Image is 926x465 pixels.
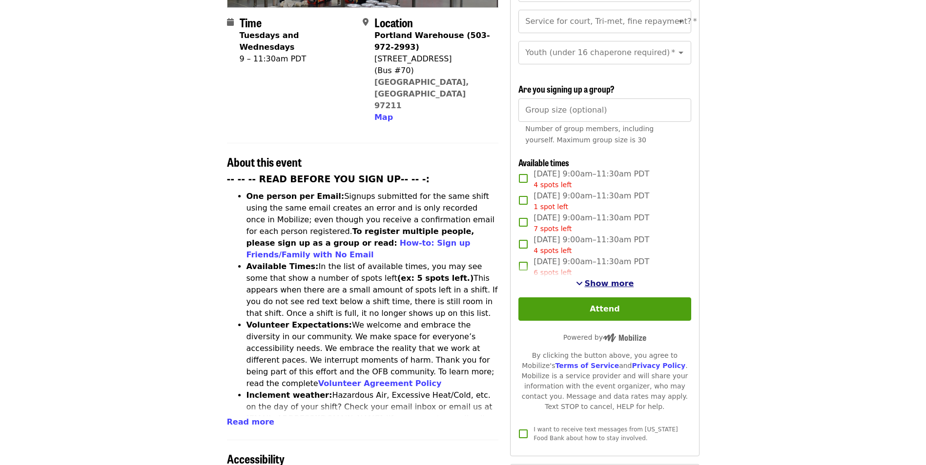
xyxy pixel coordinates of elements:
[518,82,615,95] span: Are you signing up a group?
[603,333,646,342] img: Powered by Mobilize
[563,333,646,341] span: Powered by
[534,269,572,276] span: 6 spots left
[247,227,474,248] strong: To register multiple people, please sign up as a group or read:
[247,319,499,389] li: We welcome and embrace the diversity in our community. We make space for everyone’s accessibility...
[534,225,572,232] span: 7 spots left
[674,15,688,28] button: Open
[374,77,469,110] a: [GEOGRAPHIC_DATA], [GEOGRAPHIC_DATA] 97211
[227,416,274,428] button: Read more
[363,18,369,27] i: map-marker-alt icon
[374,112,393,123] button: Map
[534,426,678,442] span: I want to receive text messages from [US_STATE] Food Bank about how to stay involved.
[397,273,473,283] strong: (ex: 5 spots left.)
[374,65,491,77] div: (Bus #70)
[247,389,499,448] li: Hazardous Air, Excessive Heat/Cold, etc. on the day of your shift? Check your email inbox or emai...
[534,212,649,234] span: [DATE] 9:00am–11:30am PDT
[518,297,691,321] button: Attend
[632,362,685,369] a: Privacy Policy
[674,46,688,59] button: Open
[240,53,355,65] div: 9 – 11:30am PDT
[247,262,319,271] strong: Available Times:
[247,191,499,261] li: Signups submitted for the same shift using the same email creates an error and is only recorded o...
[247,261,499,319] li: In the list of available times, you may see some that show a number of spots left This appears wh...
[534,181,572,189] span: 4 spots left
[227,417,274,426] span: Read more
[534,190,649,212] span: [DATE] 9:00am–11:30am PDT
[585,279,634,288] span: Show more
[227,18,234,27] i: calendar icon
[247,320,352,329] strong: Volunteer Expectations:
[518,350,691,412] div: By clicking the button above, you agree to Mobilize's and . Mobilize is a service provider and wi...
[534,256,649,278] span: [DATE] 9:00am–11:30am PDT
[525,125,654,144] span: Number of group members, including yourself. Maximum group size is 30
[318,379,442,388] a: Volunteer Agreement Policy
[518,156,569,169] span: Available times
[247,238,471,259] a: How-to: Sign up Friends/Family with No Email
[534,247,572,254] span: 4 spots left
[240,14,262,31] span: Time
[374,113,393,122] span: Map
[555,362,619,369] a: Terms of Service
[227,153,302,170] span: About this event
[240,31,299,52] strong: Tuesdays and Wednesdays
[374,14,413,31] span: Location
[374,53,491,65] div: [STREET_ADDRESS]
[518,98,691,122] input: [object Object]
[534,203,568,211] span: 1 spot left
[576,278,634,290] button: See more timeslots
[534,234,649,256] span: [DATE] 9:00am–11:30am PDT
[534,168,649,190] span: [DATE] 9:00am–11:30am PDT
[247,192,345,201] strong: One person per Email:
[374,31,490,52] strong: Portland Warehouse (503-972-2993)
[227,174,430,184] strong: -- -- -- READ BEFORE YOU SIGN UP-- -- -:
[247,390,332,400] strong: Inclement weather:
